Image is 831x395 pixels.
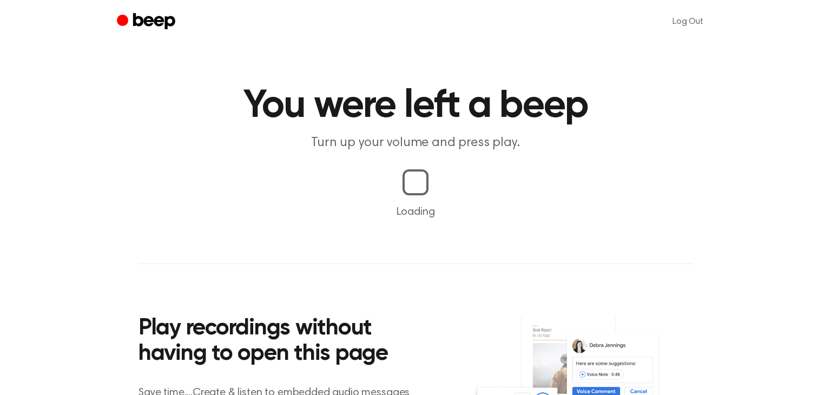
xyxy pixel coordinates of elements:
[138,316,430,367] h2: Play recordings without having to open this page
[13,204,818,220] p: Loading
[208,134,623,152] p: Turn up your volume and press play.
[117,11,178,32] a: Beep
[138,87,692,126] h1: You were left a beep
[662,9,714,35] a: Log Out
